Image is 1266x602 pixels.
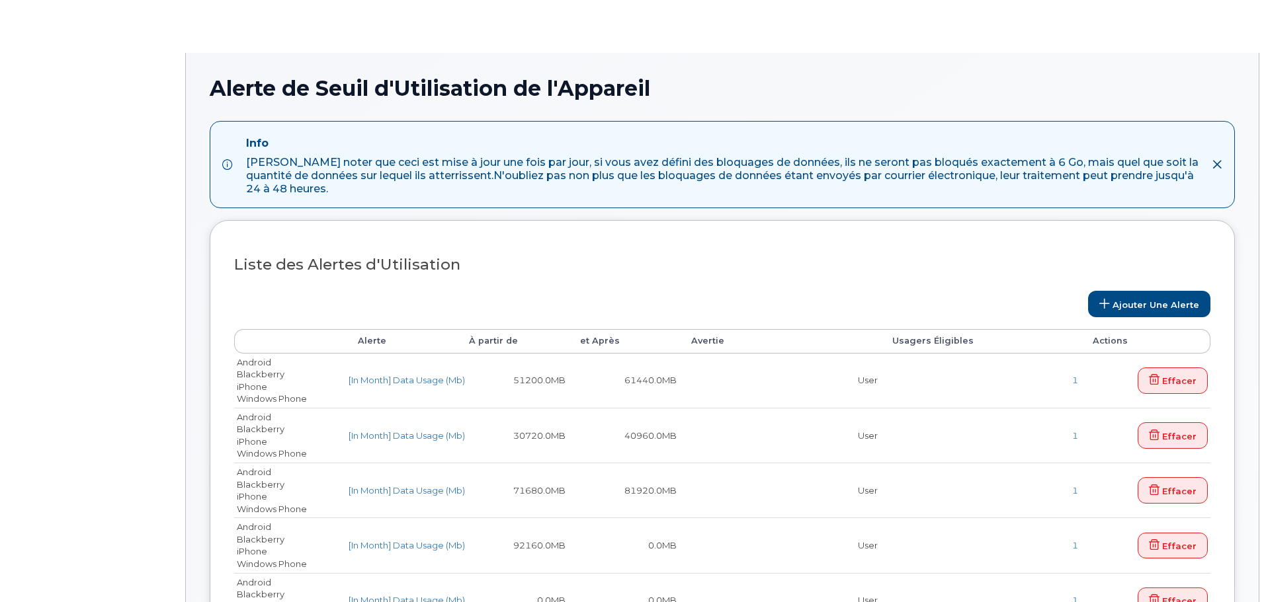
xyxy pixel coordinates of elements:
[210,77,1235,100] h1: Alerte de Seuil d'Utilisation de l'Appareil
[679,354,880,408] td: User
[349,430,465,441] a: [In Month] Data Usage (Mb)
[568,329,679,353] th: et Après
[679,463,880,517] td: User
[1072,375,1078,385] a: 1
[346,329,457,353] th: Alerte
[349,485,465,496] a: [In Month] Data Usage (Mb)
[679,329,880,353] th: Avertie
[457,408,568,463] td: 30720.0MB
[457,517,568,572] td: 92160.0MB
[1088,291,1210,317] a: Ajouter une alerte
[1072,485,1078,496] a: 1
[568,354,679,408] td: 61440.0MB
[880,329,1081,353] th: Usagers Éligibles
[457,463,568,517] td: 71680.0MB
[457,354,568,408] td: 51200.0MB
[1081,329,1210,353] th: Actions
[457,329,568,353] th: À partir de
[679,517,880,572] td: User
[234,517,346,572] td: Android Blackberry iPhone Windows Phone
[234,354,346,408] td: Android Blackberry iPhone Windows Phone
[234,256,1210,273] h3: Liste des Alertes d'Utilisation
[679,408,880,463] td: User
[1138,477,1208,504] a: Effacer
[349,375,465,385] a: [In Month] Data Usage (Mb)
[349,540,465,550] a: [In Month] Data Usage (Mb)
[1138,422,1208,449] a: Effacer
[1138,367,1208,394] a: Effacer
[568,517,679,572] td: 0.0MB
[1072,540,1078,550] a: 1
[246,156,1201,196] div: [PERSON_NAME] noter que ceci est mise à jour une fois par jour, si vous avez défini des bloquages...
[1138,533,1208,559] a: Effacer
[568,408,679,463] td: 40960.0MB
[568,463,679,517] td: 81920.0MB
[234,463,346,517] td: Android Blackberry iPhone Windows Phone
[234,408,346,463] td: Android Blackberry iPhone Windows Phone
[1072,430,1078,441] a: 1
[246,137,1201,150] h4: Info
